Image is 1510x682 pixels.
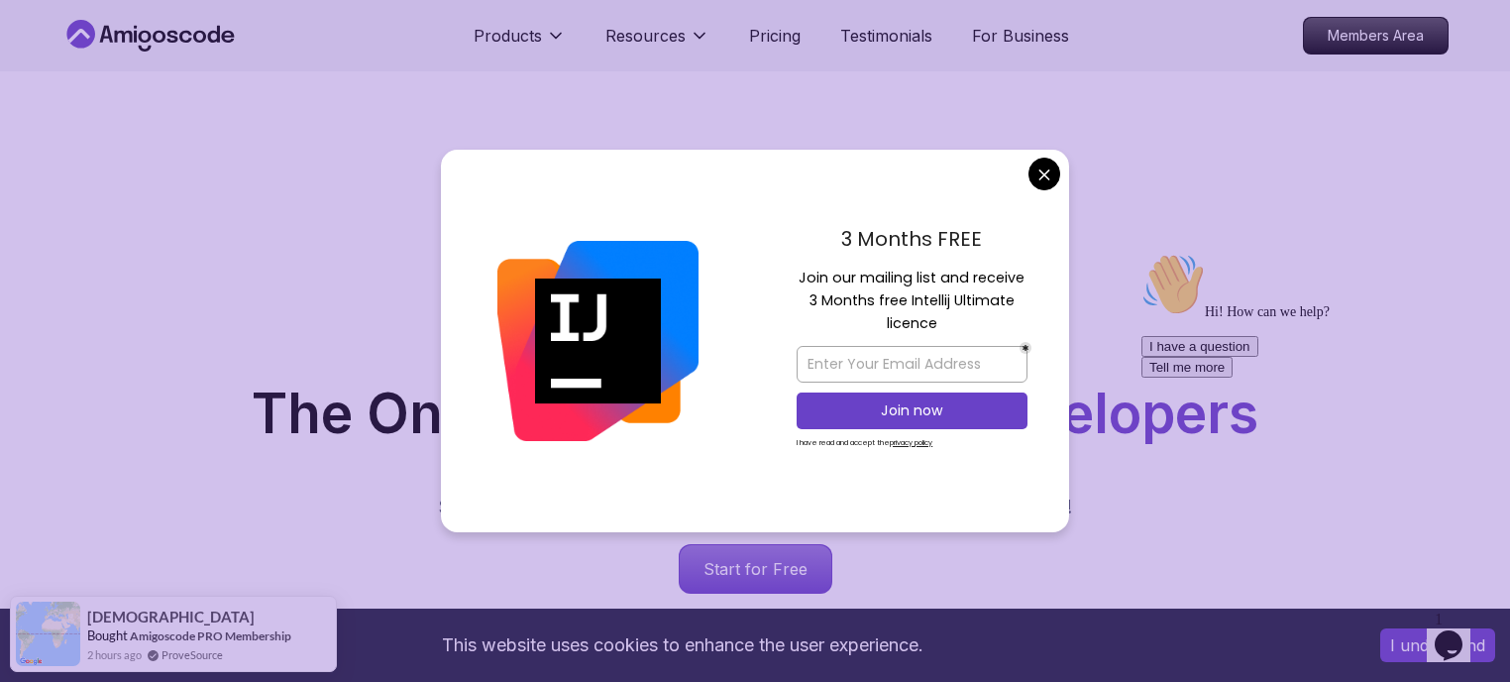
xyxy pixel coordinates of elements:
a: Members Area [1303,17,1449,55]
a: ProveSource [162,646,223,663]
img: provesource social proof notification image [16,602,80,666]
a: For Business [972,24,1069,48]
p: Products [474,24,542,48]
div: This website uses cookies to enhance the user experience. [15,624,1350,667]
span: 2 hours ago [87,646,142,663]
button: I have a question [8,91,125,112]
span: Bought [87,627,128,643]
span: Hi! How can we help? [8,59,196,74]
button: Tell me more [8,112,99,133]
h1: The One-Stop Platform for [77,387,1433,441]
iframe: chat widget [1427,603,1490,662]
button: Products [474,24,566,63]
button: Accept cookies [1380,628,1495,662]
button: Resources [605,24,709,63]
p: Members Area [1304,18,1448,54]
img: :wave: [8,8,71,71]
a: Amigoscode PRO Membership [130,628,291,643]
span: Developers [961,381,1258,446]
p: Get unlimited access to coding , , and . Start your journey or level up your career with Amigosco... [422,465,1088,520]
iframe: chat widget [1133,245,1490,593]
span: [DEMOGRAPHIC_DATA] [87,609,255,625]
a: Pricing [749,24,801,48]
a: Testimonials [840,24,932,48]
p: Start for Free [680,545,831,593]
div: 👋Hi! How can we help?I have a questionTell me more [8,8,365,133]
p: Resources [605,24,686,48]
a: Start for Free [679,544,832,594]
